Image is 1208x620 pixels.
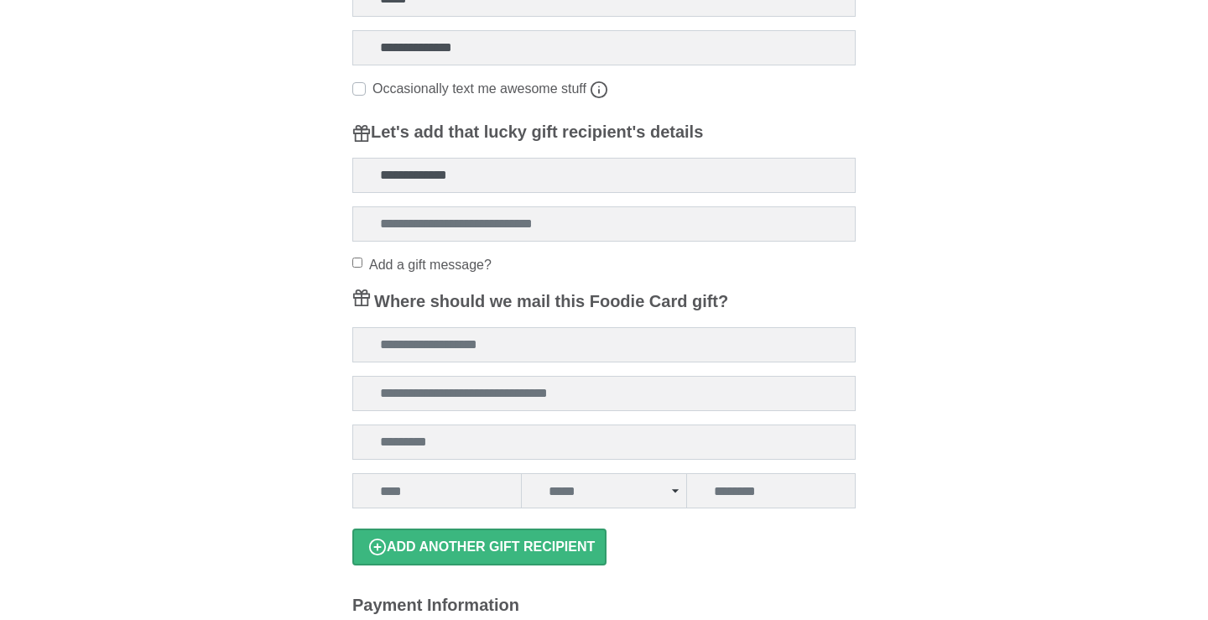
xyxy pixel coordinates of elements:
[352,592,856,617] legend: Payment Information
[372,79,586,99] label: Occasionally text me awesome stuff
[686,473,856,508] input: Enter Zip Code
[369,255,492,275] label: Add a gift message?
[352,529,607,565] button: Add another gift recipient
[352,119,856,144] legend: Let's add that lucky gift recipient's details
[352,473,522,508] input: Enter city
[374,289,728,314] span: Where should we mail this Foodie Card gift?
